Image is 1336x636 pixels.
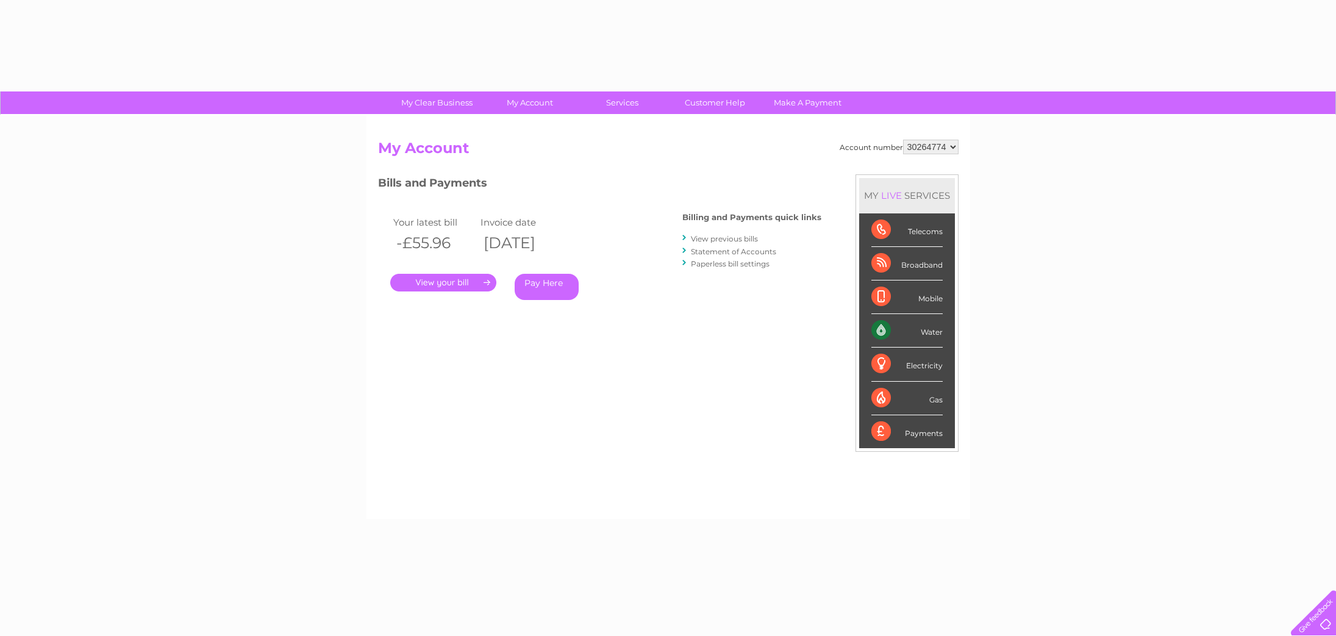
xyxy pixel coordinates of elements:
[840,140,959,154] div: Account number
[859,178,955,213] div: MY SERVICES
[871,213,943,247] div: Telecoms
[477,230,565,255] th: [DATE]
[390,274,496,291] a: .
[691,234,758,243] a: View previous bills
[879,190,904,201] div: LIVE
[691,247,776,256] a: Statement of Accounts
[871,280,943,314] div: Mobile
[387,91,487,114] a: My Clear Business
[572,91,673,114] a: Services
[479,91,580,114] a: My Account
[871,382,943,415] div: Gas
[665,91,765,114] a: Customer Help
[871,247,943,280] div: Broadband
[871,348,943,381] div: Electricity
[682,213,821,222] h4: Billing and Payments quick links
[477,214,565,230] td: Invoice date
[390,230,478,255] th: -£55.96
[871,415,943,448] div: Payments
[378,174,821,196] h3: Bills and Payments
[757,91,858,114] a: Make A Payment
[390,214,478,230] td: Your latest bill
[691,259,770,268] a: Paperless bill settings
[378,140,959,163] h2: My Account
[515,274,579,300] a: Pay Here
[871,314,943,348] div: Water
